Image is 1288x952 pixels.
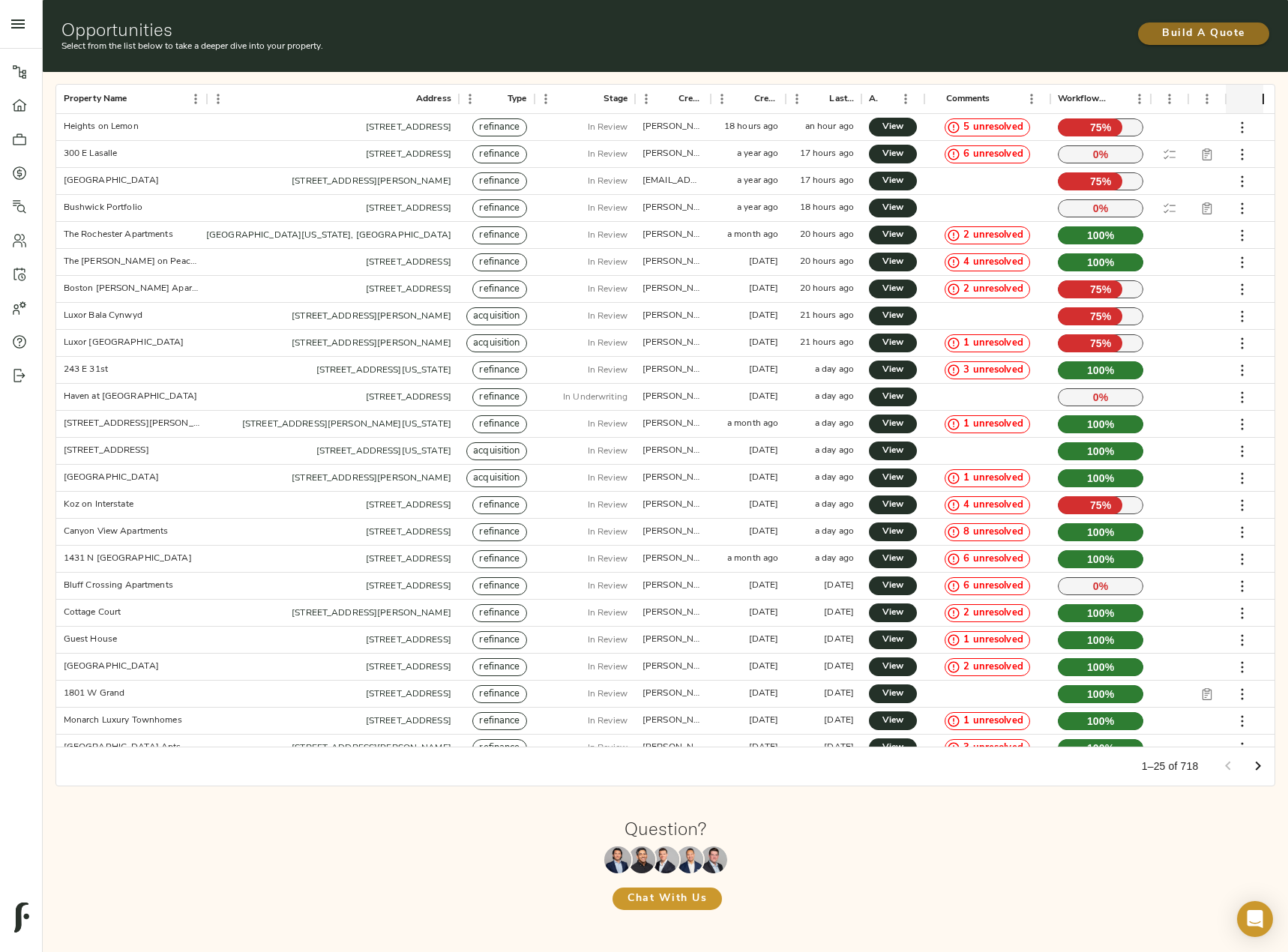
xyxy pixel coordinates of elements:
a: [STREET_ADDRESS][PERSON_NAME] [292,474,451,483]
div: justin@fulcrumlendingcorp.com [643,391,703,403]
a: View [869,172,917,190]
button: Sort [878,88,899,109]
button: Menu [1020,88,1043,110]
a: View [869,442,917,460]
span: refinance [473,175,526,189]
div: justin@fulcrumlendingcorp.com [643,310,703,322]
p: In Review [588,283,628,296]
p: 100 [1058,415,1143,433]
div: 17 hours ago [800,148,855,160]
p: 75 [1058,172,1143,190]
a: View [869,361,917,379]
a: [STREET_ADDRESS] [366,204,451,213]
a: [STREET_ADDRESS] [366,690,451,699]
a: View [869,199,917,217]
span: 2 unresolved [957,606,1029,621]
img: logo [14,903,29,933]
div: The Rochester Apartments [64,229,173,241]
div: 6 days ago [749,472,779,484]
p: 0 [1058,388,1143,406]
button: Menu [635,88,657,110]
a: [STREET_ADDRESS][PERSON_NAME] [292,312,451,321]
div: Last Updated [829,85,854,114]
span: refinance [473,283,526,297]
span: % [1102,282,1112,297]
a: 3939 [PERSON_NAME] [PERSON_NAME] [GEOGRAPHIC_DATA][US_STATE], [GEOGRAPHIC_DATA] [30,231,451,240]
a: [STREET_ADDRESS] [366,393,451,402]
p: 100 [1058,361,1143,379]
div: a day ago [815,418,854,430]
p: In Review [588,472,628,485]
div: justin@fulcrumlendingcorp.com [643,256,703,268]
span: View [884,551,902,567]
span: View [884,227,902,243]
a: [STREET_ADDRESS][US_STATE] [316,447,451,456]
span: 8 unresolved [957,525,1029,540]
div: 3 unresolved [945,361,1030,379]
button: Sort [808,88,829,109]
div: 3 unresolved [945,739,1030,757]
div: 1 unresolved [945,334,1030,352]
span: View [884,632,902,648]
a: View [869,684,917,703]
button: Sort [127,88,148,109]
div: Workflow Progress [1050,85,1151,114]
span: 5 unresolved [957,121,1029,135]
span: % [1102,174,1112,189]
img: Maxwell Wu [604,846,631,873]
div: zach@fulcrumlendingcorp.com [643,202,703,214]
div: zach@fulcrumlendingcorp.com [643,418,703,430]
p: Select from the list below to take a deeper dive into your property. [61,40,867,53]
span: 1 unresolved [957,418,1029,432]
span: acquisition [467,337,526,351]
span: 6 unresolved [957,148,1029,162]
div: 8 days ago [749,498,779,511]
span: Chat With Us [628,890,707,909]
span: refinance [473,364,526,378]
button: Menu [894,88,917,110]
div: 1 unresolved [945,469,1030,487]
div: 12 days ago [749,445,779,457]
div: Boston Woods Apartments [64,283,199,295]
div: 1 unresolved [945,415,1030,433]
span: View [884,254,902,270]
div: a year ago [737,202,778,214]
div: Address [207,85,459,114]
div: Stage [604,85,628,114]
div: 8 unresolved [945,523,1030,541]
span: View [884,578,902,594]
div: justin@fulcrumlendingcorp.com [643,445,703,457]
div: 19 days ago [749,256,779,268]
span: 2 unresolved [957,660,1029,675]
span: View [884,443,902,459]
p: 75 [1058,280,1143,298]
span: 6 unresolved [957,579,1029,594]
div: 5 unresolved [945,118,1030,136]
span: % [1099,390,1109,405]
div: DD [1151,85,1188,114]
p: 100 [1058,253,1143,271]
div: 6 unresolved [945,550,1030,568]
p: In Review [588,418,628,431]
p: In Underwriting [563,391,628,404]
button: Menu [1128,88,1151,110]
button: Sort [1107,88,1128,109]
a: View [869,576,917,595]
span: refinance [473,121,526,135]
span: % [1105,417,1115,432]
a: [STREET_ADDRESS][PERSON_NAME] [292,744,451,753]
a: View [869,145,917,163]
div: The Byron on Peachtree [64,256,199,268]
div: justin@fulcrumlendingcorp.com [643,472,703,484]
div: Heights on Lemon [64,121,139,133]
span: % [1102,336,1112,351]
div: 21 hours ago [800,310,855,322]
div: 243 E 31st [64,364,108,376]
div: 18 days ago [749,337,779,349]
span: View [884,686,902,702]
span: acquisition [467,310,526,324]
a: [STREET_ADDRESS][PERSON_NAME] [292,177,451,186]
img: Richard Le [676,846,703,873]
h1: Opportunities [61,19,867,40]
div: Haven at South Mountain [64,391,197,403]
